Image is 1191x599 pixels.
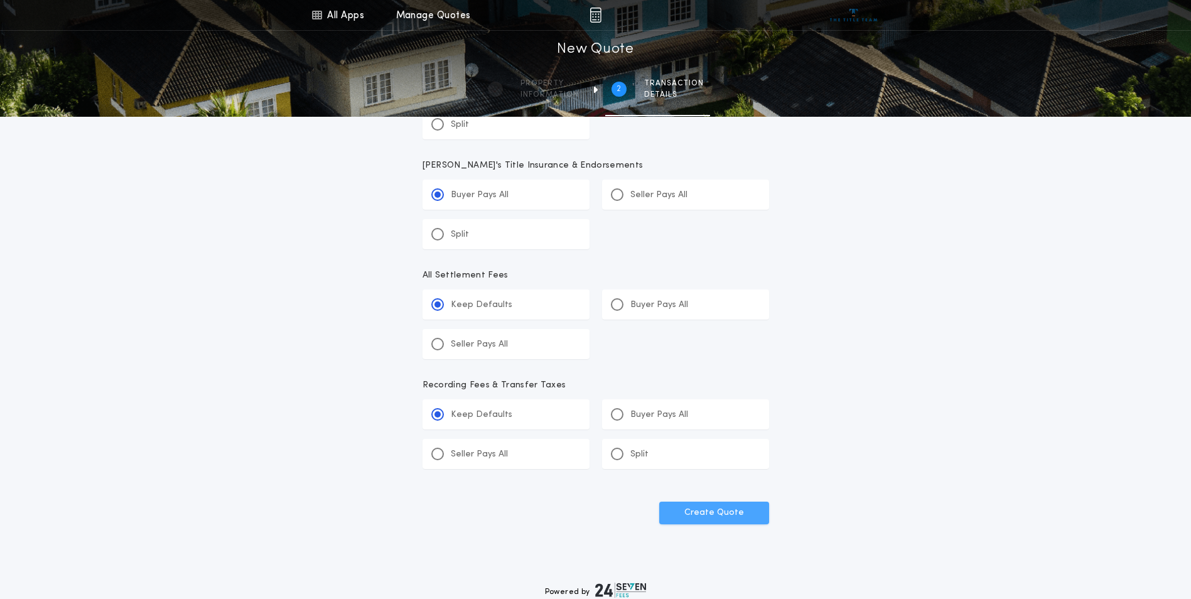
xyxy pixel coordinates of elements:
p: Recording Fees & Transfer Taxes [423,379,769,392]
p: Split [451,229,469,241]
p: [PERSON_NAME]'s Title Insurance & Endorsements [423,159,769,172]
span: Property [520,78,579,89]
h1: New Quote [557,40,633,60]
img: vs-icon [830,9,877,21]
span: Transaction [644,78,704,89]
p: Seller Pays All [451,448,508,461]
p: Keep Defaults [451,409,512,421]
p: Buyer Pays All [451,189,509,202]
p: Buyer Pays All [630,409,688,421]
h2: 2 [617,84,621,94]
img: img [590,8,601,23]
p: Split [630,448,649,461]
p: All Settlement Fees [423,269,769,282]
div: Powered by [545,583,647,598]
span: details [644,90,704,100]
span: information [520,90,579,100]
p: Seller Pays All [630,189,687,202]
p: Keep Defaults [451,299,512,311]
button: Create Quote [659,502,769,524]
p: Seller Pays All [451,338,508,351]
p: Split [451,119,469,131]
p: Buyer Pays All [630,299,688,311]
img: logo [595,583,647,598]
